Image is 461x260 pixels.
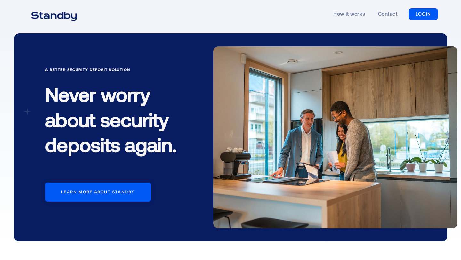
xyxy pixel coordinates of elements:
[23,8,85,20] a: home
[409,8,438,20] a: LOGIN
[45,66,203,73] div: A Better Security Deposit Solution
[45,183,151,202] a: Learn more about standby
[45,77,203,167] h1: Never worry about security deposits again.
[61,190,135,195] div: Learn more about standby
